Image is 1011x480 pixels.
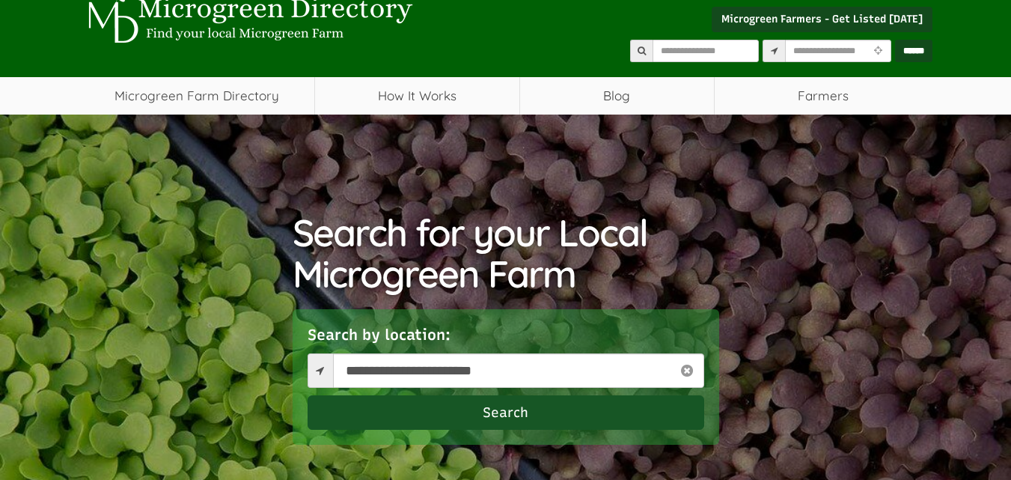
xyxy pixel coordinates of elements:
[79,77,315,115] a: Microgreen Farm Directory
[712,7,932,32] a: Microgreen Farmers - Get Listed [DATE]
[293,212,719,294] h1: Search for your Local Microgreen Farm
[308,324,450,346] label: Search by location:
[315,77,519,115] a: How It Works
[308,395,704,430] button: Search
[870,46,886,56] i: Use Current Location
[715,77,932,115] span: Farmers
[520,77,714,115] a: Blog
